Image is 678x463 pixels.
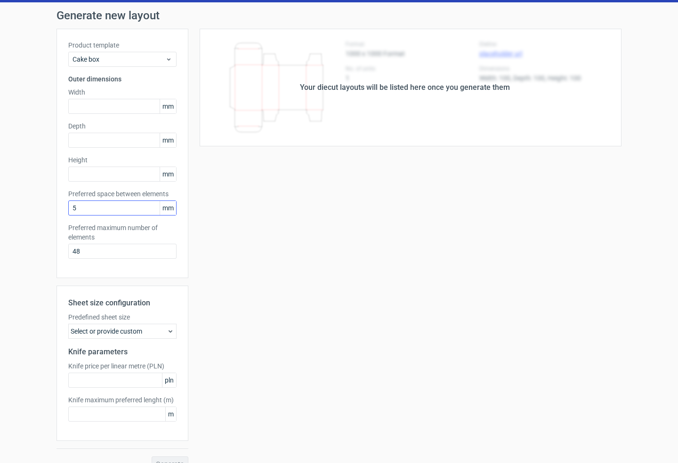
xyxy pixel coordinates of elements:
[68,74,177,84] h3: Outer dimensions
[68,297,177,309] h2: Sheet size configuration
[68,155,177,165] label: Height
[73,55,165,64] span: Cake box
[68,121,177,131] label: Depth
[68,346,177,358] h2: Knife parameters
[160,99,176,113] span: mm
[300,82,510,93] div: Your diecut layouts will be listed here once you generate them
[160,133,176,147] span: mm
[68,223,177,242] label: Preferred maximum number of elements
[68,361,177,371] label: Knife price per linear metre (PLN)
[165,407,176,421] span: m
[162,373,176,387] span: pln
[68,324,177,339] div: Select or provide custom
[160,167,176,181] span: mm
[56,10,621,21] h1: Generate new layout
[68,40,177,50] label: Product template
[68,88,177,97] label: Width
[160,201,176,215] span: mm
[68,312,177,322] label: Predefined sheet size
[68,395,177,405] label: Knife maximum preferred lenght (m)
[68,189,177,199] label: Preferred space between elements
